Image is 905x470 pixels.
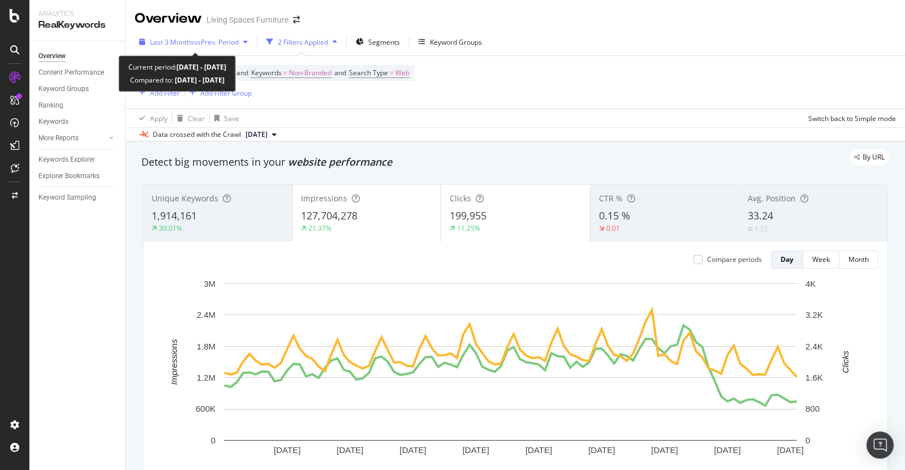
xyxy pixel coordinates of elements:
[748,209,773,222] span: 33.24
[748,193,796,204] span: Avg. Position
[308,223,331,233] div: 21.37%
[390,68,394,77] span: =
[755,224,768,234] div: 1.55
[197,373,216,382] text: 1.2M
[38,116,117,128] a: Keywords
[251,68,282,77] span: Keywords
[430,37,482,47] div: Keyword Groups
[867,432,894,459] div: Open Intercom Messenger
[135,9,202,28] div: Overview
[38,83,117,95] a: Keyword Groups
[197,310,216,320] text: 2.4M
[334,68,346,77] span: and
[714,445,741,455] text: [DATE]
[395,65,410,81] span: Web
[839,251,878,269] button: Month
[803,251,839,269] button: Week
[236,68,248,77] span: and
[274,445,300,455] text: [DATE]
[400,445,426,455] text: [DATE]
[128,61,226,74] div: Current period:
[301,193,347,204] span: Impressions
[38,67,104,79] div: Content Performance
[38,170,100,182] div: Explorer Bookmarks
[805,373,823,382] text: 1.6K
[771,251,803,269] button: Day
[805,435,810,445] text: 0
[278,37,328,47] div: 2 Filters Applied
[135,86,180,100] button: Add Filter
[206,14,288,25] div: Living Spaces Furniture
[135,109,167,127] button: Apply
[38,50,117,62] a: Overview
[211,435,216,445] text: 0
[368,37,400,47] span: Segments
[777,445,804,455] text: [DATE]
[153,130,241,140] div: Data crossed with the Crawl
[152,193,218,204] span: Unique Keywords
[450,209,486,222] span: 199,955
[262,33,342,51] button: 2 Filters Applied
[599,193,623,204] span: CTR %
[197,342,216,351] text: 1.8M
[38,192,117,204] a: Keyword Sampling
[196,404,216,413] text: 600K
[812,255,830,264] div: Week
[150,37,194,47] span: Last 3 Months
[38,9,116,19] div: Analytics
[210,109,239,127] button: Save
[38,50,66,62] div: Overview
[152,209,197,222] span: 1,914,161
[804,109,896,127] button: Switch back to Simple mode
[135,33,252,51] button: Last 3 MonthsvsPrev. Period
[525,445,552,455] text: [DATE]
[805,404,820,413] text: 800
[38,154,117,166] a: Keywords Explorer
[841,350,850,373] text: Clicks
[38,100,63,111] div: Ranking
[38,154,95,166] div: Keywords Explorer
[38,100,117,111] a: Ranking
[185,86,252,100] button: Add Filter Group
[863,154,885,161] span: By URL
[337,445,363,455] text: [DATE]
[38,170,117,182] a: Explorer Bookmarks
[204,279,216,288] text: 3M
[805,310,823,320] text: 3.2K
[651,445,678,455] text: [DATE]
[599,209,630,222] span: 0.15 %
[588,445,615,455] text: [DATE]
[38,192,96,204] div: Keyword Sampling
[351,33,404,51] button: Segments
[850,149,889,165] div: legacy label
[457,223,480,233] div: 11.25%
[450,193,471,204] span: Clicks
[805,279,816,288] text: 4K
[414,33,486,51] button: Keyword Groups
[38,116,68,128] div: Keywords
[707,255,762,264] div: Compare periods
[463,445,489,455] text: [DATE]
[241,128,281,141] button: [DATE]
[38,83,89,95] div: Keyword Groups
[150,88,180,98] div: Add Filter
[159,223,182,233] div: 30.01%
[194,37,239,47] span: vs Prev. Period
[283,68,287,77] span: =
[200,88,252,98] div: Add Filter Group
[349,68,388,77] span: Search Type
[173,109,205,127] button: Clear
[848,255,869,264] div: Month
[606,223,620,233] div: 0.01
[301,209,357,222] span: 127,704,278
[176,62,226,72] b: [DATE] - [DATE]
[224,114,239,123] div: Save
[245,130,268,140] span: 2025 Sep. 24th
[808,114,896,123] div: Switch back to Simple mode
[169,339,179,385] text: Impressions
[150,114,167,123] div: Apply
[130,74,225,87] div: Compared to:
[38,19,116,32] div: RealKeywords
[38,132,79,144] div: More Reports
[293,16,300,24] div: arrow-right-arrow-left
